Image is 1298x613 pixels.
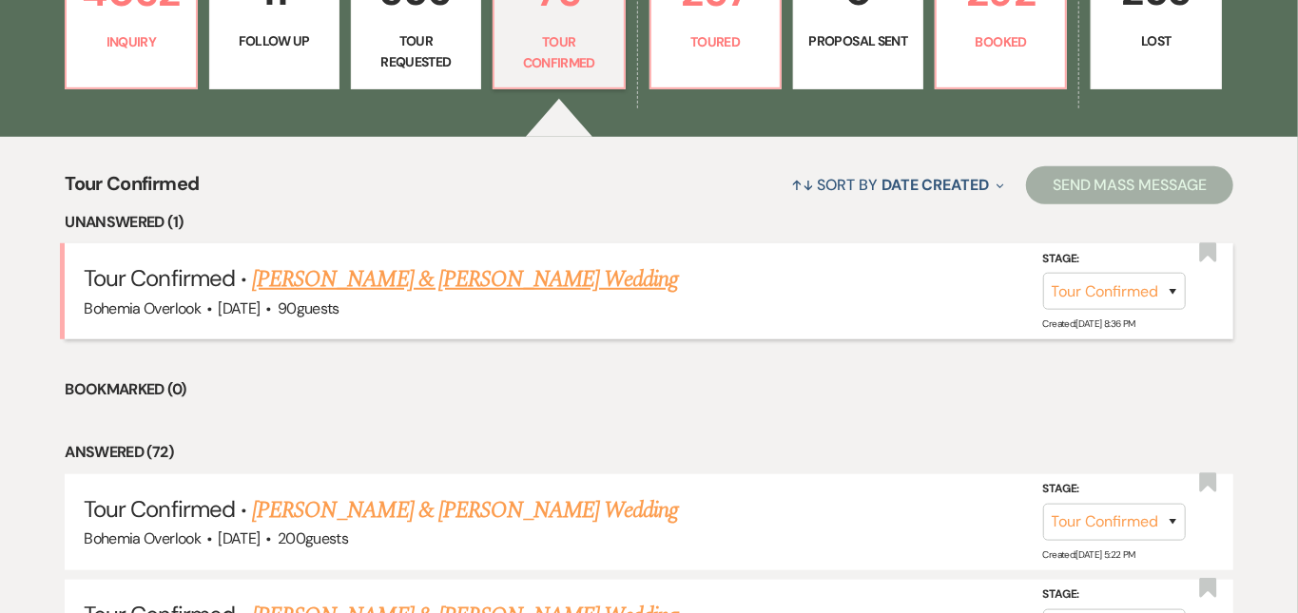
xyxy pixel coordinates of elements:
button: Send Mass Message [1026,166,1233,204]
p: Booked [948,31,1054,52]
label: Stage: [1043,584,1186,605]
li: Bookmarked (0) [65,377,1233,402]
span: Tour Confirmed [84,263,235,293]
p: Tour Confirmed [506,31,611,74]
span: ↑↓ [791,175,814,195]
span: Date Created [881,175,989,195]
span: 200 guests [278,528,348,548]
p: Toured [663,31,768,52]
p: Inquiry [78,31,184,52]
span: 90 guests [278,298,339,318]
a: [PERSON_NAME] & [PERSON_NAME] Wedding [252,493,678,527]
span: Bohemia Overlook [84,528,201,548]
span: Tour Confirmed [65,169,199,210]
span: [DATE] [218,298,260,318]
span: [DATE] [218,528,260,548]
p: Follow Up [222,30,327,51]
p: Proposal Sent [805,30,911,51]
li: Unanswered (1) [65,210,1233,235]
p: Lost [1103,30,1209,51]
span: Tour Confirmed [84,494,235,524]
span: Bohemia Overlook [84,298,201,318]
label: Stage: [1043,479,1186,500]
span: Created: [DATE] 8:36 PM [1043,317,1135,330]
span: Created: [DATE] 5:22 PM [1043,548,1135,561]
a: [PERSON_NAME] & [PERSON_NAME] Wedding [252,262,678,297]
p: Tour Requested [363,30,469,73]
button: Sort By Date Created [784,160,1012,210]
li: Answered (72) [65,440,1233,465]
label: Stage: [1043,249,1186,270]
